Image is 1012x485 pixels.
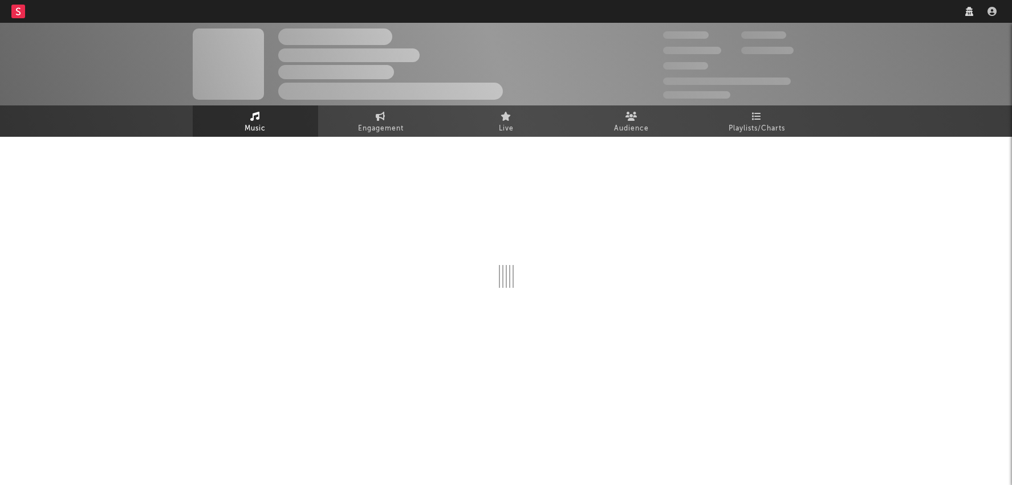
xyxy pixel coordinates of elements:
[729,122,785,136] span: Playlists/Charts
[193,105,318,137] a: Music
[663,91,730,99] span: Jump Score: 85.0
[318,105,444,137] a: Engagement
[358,122,404,136] span: Engagement
[444,105,569,137] a: Live
[741,47,794,54] span: 1,000,000
[569,105,694,137] a: Audience
[694,105,820,137] a: Playlists/Charts
[663,47,721,54] span: 50,000,000
[663,62,708,70] span: 100,000
[499,122,514,136] span: Live
[663,31,709,39] span: 300,000
[245,122,266,136] span: Music
[741,31,786,39] span: 100,000
[614,122,649,136] span: Audience
[663,78,791,85] span: 50,000,000 Monthly Listeners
